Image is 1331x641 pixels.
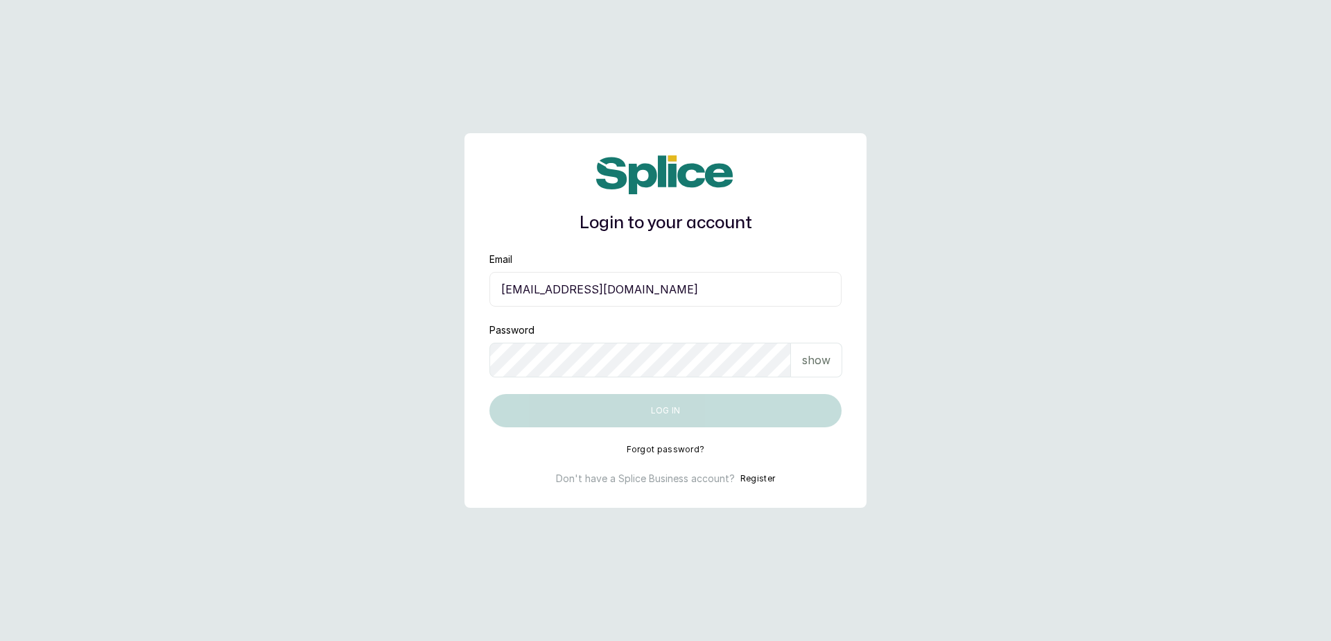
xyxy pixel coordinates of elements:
label: Email [489,253,512,266]
p: show [802,352,830,368]
button: Log in [489,394,842,427]
p: Don't have a Splice Business account? [556,472,735,486]
h1: Login to your account [489,211,842,236]
input: email@acme.com [489,272,842,307]
button: Forgot password? [627,444,705,455]
label: Password [489,323,534,337]
button: Register [740,472,775,486]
